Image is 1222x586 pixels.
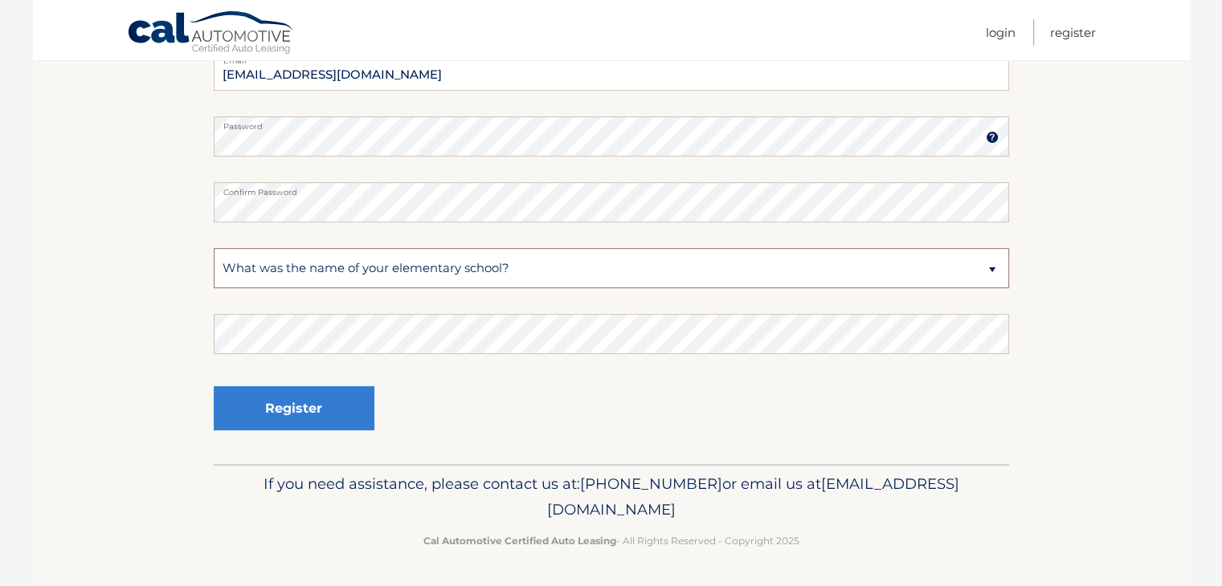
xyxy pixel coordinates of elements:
span: [PHONE_NUMBER] [580,474,722,493]
label: Confirm Password [214,182,1009,195]
a: Login [986,19,1016,46]
a: Register [1050,19,1096,46]
img: tooltip.svg [986,131,999,144]
a: Cal Automotive [127,10,296,57]
label: Password [214,116,1009,129]
p: - All Rights Reserved - Copyright 2025 [224,532,999,549]
button: Register [214,386,374,430]
p: If you need assistance, please contact us at: or email us at [224,471,999,523]
strong: Cal Automotive Certified Auto Leasing [423,535,616,547]
input: Email [214,51,1009,91]
span: [EMAIL_ADDRESS][DOMAIN_NAME] [547,474,959,519]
